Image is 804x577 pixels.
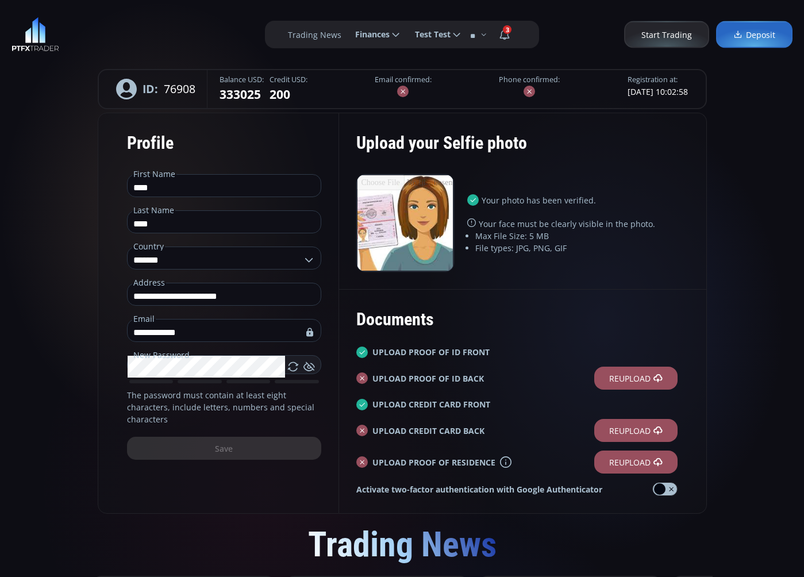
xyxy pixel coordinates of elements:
[499,75,560,86] label: Phone confirmed:
[628,75,688,98] fieldset: [DATE] 10:02:58
[105,70,207,108] div: 76908
[308,524,497,565] span: Trading News
[356,483,602,495] strong: Activate two-factor authentication with Google Authenticator
[356,125,678,174] div: Upload your Selfie photo
[11,17,59,52] img: LOGO
[407,23,451,46] span: Test Test
[220,75,264,86] legend: Balance USD:
[372,398,490,410] b: UPLOAD CREDIT CARD FRONT
[475,242,678,254] li: File types: JPG, PNG, GIF
[503,25,511,34] span: 3
[270,75,307,86] legend: Credit USD:
[372,346,490,358] b: UPLOAD PROOF OF ID FRONT
[594,367,678,390] label: Reupload
[127,125,321,161] div: Profile
[628,75,678,86] legend: Registration at:
[372,372,484,384] b: UPLOAD PROOF OF ID BACK
[288,29,341,41] label: Trading News
[347,23,390,46] span: Finances
[467,218,678,230] p: Your face must be clearly visible in the photo.
[716,21,793,48] a: Deposit
[143,80,158,97] b: ID:
[641,29,692,41] span: Start Trading
[594,419,678,442] label: Reupload
[375,75,432,86] label: Email confirmed:
[467,192,678,206] p: Your photo has been verified.
[356,301,678,337] div: Documents
[475,230,678,242] li: Max File Size: 5 MB
[372,456,495,468] b: UPLOAD PROOF OF RESIDENCE
[220,75,264,103] fieldset: 333025
[98,113,339,514] form: The password must contain at least eight characters, include letters, numbers and special characters
[624,21,709,48] a: Start Trading
[733,29,775,41] span: Deposit
[594,451,678,474] label: Reupload
[270,75,307,103] fieldset: 200
[372,425,484,437] b: UPLOAD CREDIT CARD BACK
